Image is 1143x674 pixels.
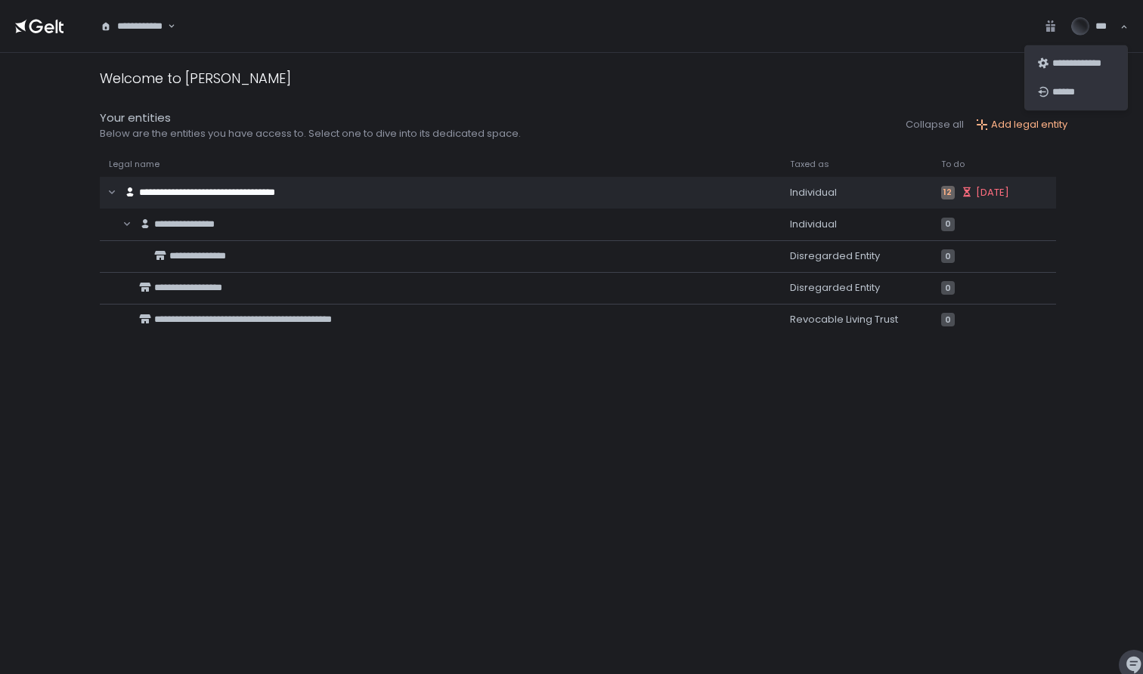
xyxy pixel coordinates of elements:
div: Your entities [100,110,521,127]
div: Individual [790,186,923,199]
div: Search for option [91,10,175,43]
div: Individual [790,218,923,231]
button: Collapse all [906,118,964,131]
span: To do [941,159,965,170]
button: Add legal entity [976,118,1067,131]
span: 12 [941,186,955,199]
span: 0 [941,281,955,295]
span: 0 [941,313,955,326]
div: Disregarded Entity [790,281,923,295]
span: 0 [941,249,955,263]
span: 0 [941,218,955,231]
span: Taxed as [790,159,829,170]
div: Revocable Living Trust [790,313,923,326]
div: Disregarded Entity [790,249,923,263]
div: Below are the entities you have access to. Select one to dive into its dedicated space. [100,127,521,141]
div: Welcome to [PERSON_NAME] [100,68,291,88]
span: Legal name [109,159,160,170]
span: [DATE] [976,186,1009,199]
